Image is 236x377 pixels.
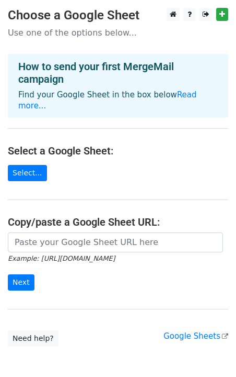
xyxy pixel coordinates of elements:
[8,8,228,23] h3: Choose a Google Sheet
[8,254,115,262] small: Example: [URL][DOMAIN_NAME]
[8,330,58,347] a: Need help?
[8,165,47,181] a: Select...
[163,331,228,341] a: Google Sheets
[8,216,228,228] h4: Copy/paste a Google Sheet URL:
[18,90,218,112] p: Find your Google Sheet in the box below
[18,90,197,110] a: Read more...
[8,145,228,157] h4: Select a Google Sheet:
[8,232,223,252] input: Paste your Google Sheet URL here
[8,274,34,291] input: Next
[8,27,228,38] p: Use one of the options below...
[18,60,218,85] h4: How to send your first MergeMail campaign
